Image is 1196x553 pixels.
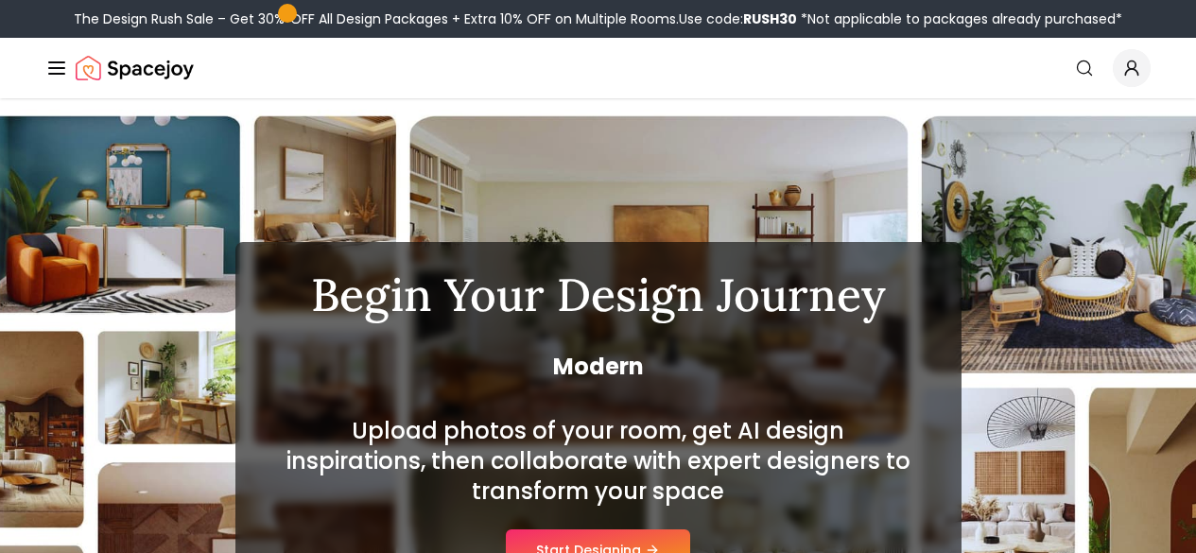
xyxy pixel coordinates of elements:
nav: Global [45,38,1151,98]
h1: Begin Your Design Journey [281,272,916,318]
div: The Design Rush Sale – Get 30% OFF All Design Packages + Extra 10% OFF on Multiple Rooms. [74,9,1122,28]
span: Use code: [679,9,797,28]
h2: Upload photos of your room, get AI design inspirations, then collaborate with expert designers to... [281,416,916,507]
span: *Not applicable to packages already purchased* [797,9,1122,28]
img: Spacejoy Logo [76,49,194,87]
b: RUSH30 [743,9,797,28]
a: Spacejoy [76,49,194,87]
span: Modern [281,352,916,382]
